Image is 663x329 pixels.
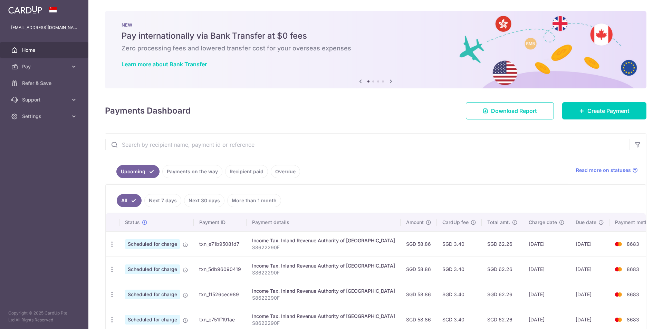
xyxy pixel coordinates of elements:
[627,291,639,297] span: 8683
[252,244,395,251] p: S8622290F
[523,231,570,257] td: [DATE]
[22,96,68,103] span: Support
[144,194,181,207] a: Next 7 days
[442,219,469,226] span: CardUp fee
[487,219,510,226] span: Total amt.
[184,194,224,207] a: Next 30 days
[576,167,631,174] span: Read more on statuses
[252,313,395,320] div: Income Tax. Inland Revenue Authority of [GEOGRAPHIC_DATA]
[227,194,281,207] a: More than 1 month
[117,194,142,207] a: All
[437,282,482,307] td: SGD 3.40
[576,167,638,174] a: Read more on statuses
[194,257,247,282] td: txn_5db96090419
[125,219,140,226] span: Status
[125,239,180,249] span: Scheduled for charge
[22,63,68,70] span: Pay
[122,44,630,52] h6: Zero processing fees and lowered transfer cost for your overseas expenses
[627,266,639,272] span: 8683
[523,282,570,307] td: [DATE]
[612,290,625,299] img: Bank Card
[122,22,630,28] p: NEW
[194,213,247,231] th: Payment ID
[609,213,662,231] th: Payment method
[406,219,424,226] span: Amount
[125,315,180,325] span: Scheduled for charge
[105,105,191,117] h4: Payments Dashboard
[125,290,180,299] span: Scheduled for charge
[252,288,395,294] div: Income Tax. Inland Revenue Authority of [GEOGRAPHIC_DATA]
[105,134,630,156] input: Search by recipient name, payment id or reference
[105,11,646,88] img: Bank transfer banner
[482,231,523,257] td: SGD 62.26
[570,231,609,257] td: [DATE]
[612,240,625,248] img: Bank Card
[162,165,222,178] a: Payments on the way
[562,102,646,119] a: Create Payment
[482,257,523,282] td: SGD 62.26
[8,6,42,14] img: CardUp
[466,102,554,119] a: Download Report
[22,113,68,120] span: Settings
[401,231,437,257] td: SGD 58.86
[252,237,395,244] div: Income Tax. Inland Revenue Authority of [GEOGRAPHIC_DATA]
[482,282,523,307] td: SGD 62.26
[627,317,639,322] span: 8683
[523,257,570,282] td: [DATE]
[271,165,300,178] a: Overdue
[491,107,537,115] span: Download Report
[122,61,207,68] a: Learn more about Bank Transfer
[437,257,482,282] td: SGD 3.40
[252,269,395,276] p: S8622290F
[194,231,247,257] td: txn_e71b95081d7
[570,282,609,307] td: [DATE]
[125,264,180,274] span: Scheduled for charge
[247,213,401,231] th: Payment details
[437,231,482,257] td: SGD 3.40
[401,257,437,282] td: SGD 58.86
[252,294,395,301] p: S8622290F
[252,320,395,327] p: S8622290F
[401,282,437,307] td: SGD 58.86
[22,80,68,87] span: Refer & Save
[576,219,596,226] span: Due date
[252,262,395,269] div: Income Tax. Inland Revenue Authority of [GEOGRAPHIC_DATA]
[529,219,557,226] span: Charge date
[11,24,77,31] p: [EMAIL_ADDRESS][DOMAIN_NAME]
[116,165,160,178] a: Upcoming
[612,265,625,273] img: Bank Card
[612,316,625,324] img: Bank Card
[225,165,268,178] a: Recipient paid
[627,241,639,247] span: 8683
[570,257,609,282] td: [DATE]
[22,47,68,54] span: Home
[587,107,630,115] span: Create Payment
[122,30,630,41] h5: Pay internationally via Bank Transfer at $0 fees
[194,282,247,307] td: txn_f1526cec989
